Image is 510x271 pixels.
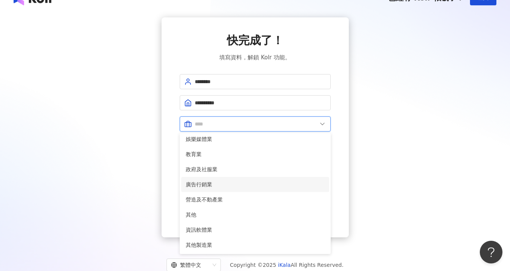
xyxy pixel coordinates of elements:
span: 其他製造業 [186,241,325,249]
span: 快完成了！ [227,33,284,48]
span: 政府及社服業 [186,165,325,173]
iframe: Help Scout Beacon - Open [480,241,502,263]
span: 廣告行銷業 [186,180,325,189]
span: 營造及不動產業 [186,195,325,204]
span: 資訊軟體業 [186,226,325,234]
a: iKala [278,262,291,268]
span: Copyright © 2025 All Rights Reserved. [230,260,344,269]
span: 教育業 [186,150,325,158]
span: 其他 [186,211,325,219]
div: 繁體中文 [171,259,210,271]
span: 娛樂媒體業 [186,135,325,143]
span: 填寫資料，解鎖 Kolr 功能。 [219,53,290,62]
